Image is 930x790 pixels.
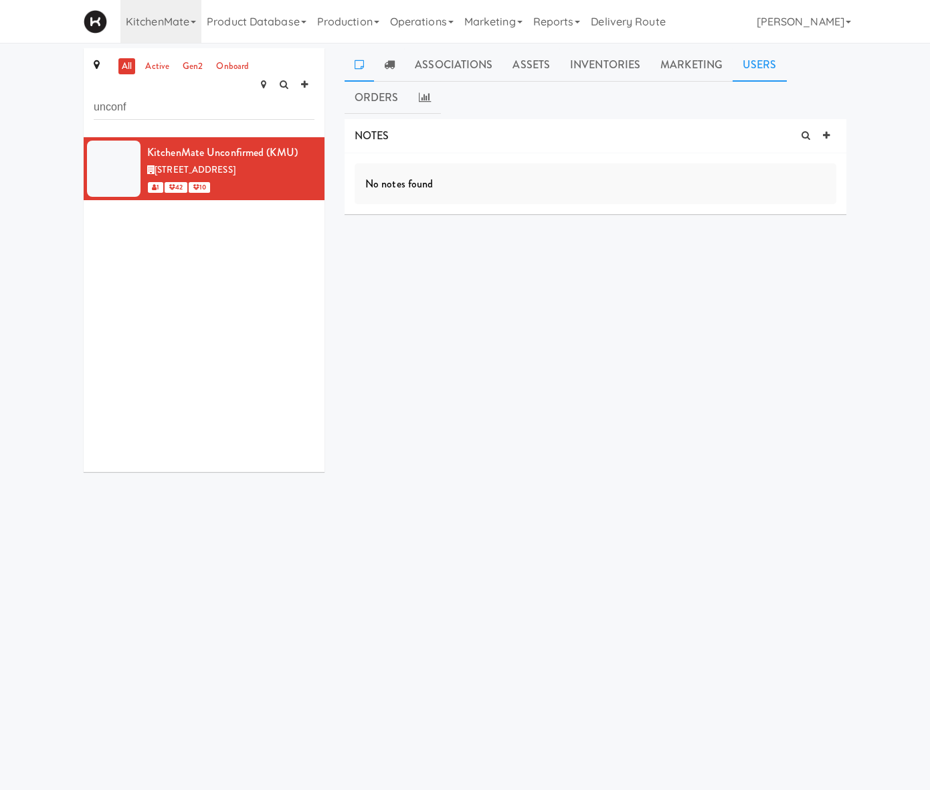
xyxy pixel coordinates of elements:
[405,48,502,82] a: Associations
[165,182,187,193] span: 42
[355,163,836,205] div: No notes found
[355,128,389,143] span: NOTES
[345,81,409,114] a: Orders
[155,163,236,176] span: [STREET_ADDRESS]
[148,182,163,193] span: 1
[147,143,314,163] div: KitchenMate Unconfirmed (KMU)
[142,58,173,75] a: active
[213,58,252,75] a: onboard
[733,48,787,82] a: Users
[84,137,324,201] li: KitchenMate Unconfirmed (KMU)[STREET_ADDRESS] 1 42 10
[84,10,107,33] img: Micromart
[118,58,135,75] a: all
[94,95,314,120] input: Search site
[560,48,650,82] a: Inventories
[502,48,560,82] a: Assets
[189,182,210,193] span: 10
[179,58,206,75] a: gen2
[650,48,733,82] a: Marketing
